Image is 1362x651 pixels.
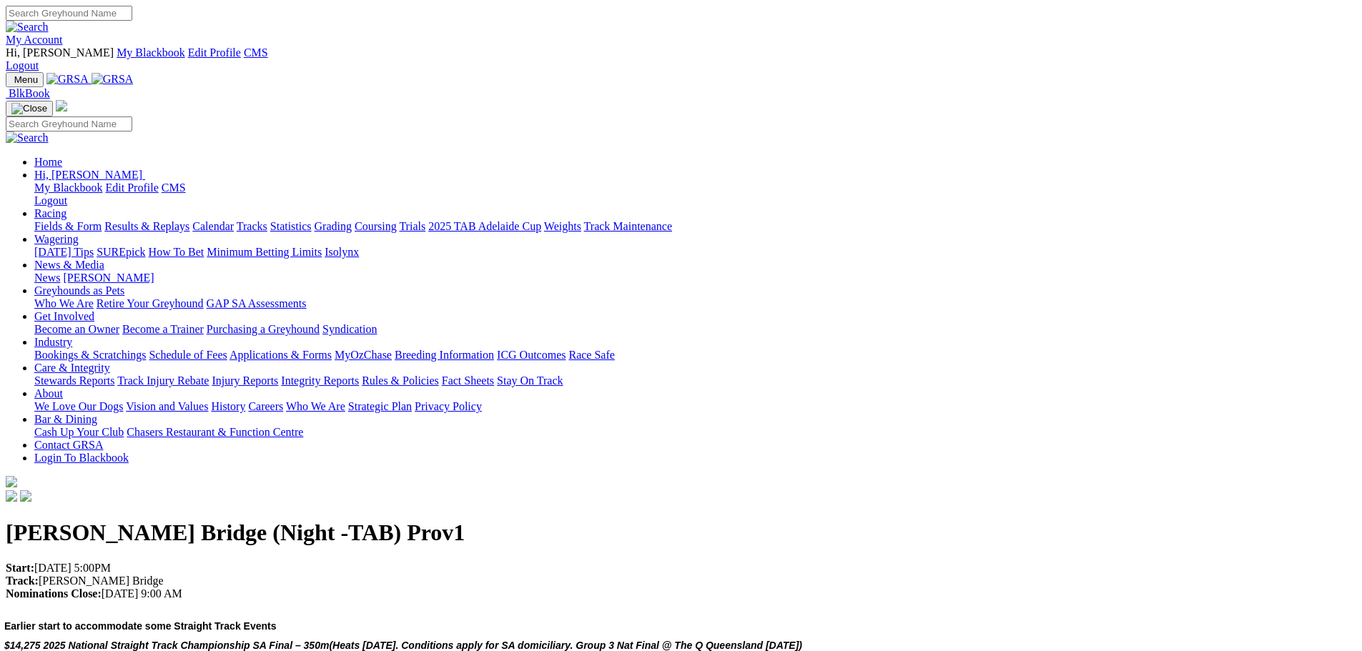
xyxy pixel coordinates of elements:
img: Search [6,131,49,144]
div: Greyhounds as Pets [34,297,1356,310]
a: Logout [6,59,39,71]
img: Search [6,21,49,34]
div: Hi, [PERSON_NAME] [34,182,1356,207]
a: Integrity Reports [281,374,359,387]
a: Fact Sheets [442,374,494,387]
div: Wagering [34,246,1356,259]
span: Hi, [PERSON_NAME] [6,46,114,59]
a: Cash Up Your Club [34,426,124,438]
div: My Account [6,46,1356,72]
a: Breeding Information [395,349,494,361]
a: Greyhounds as Pets [34,284,124,297]
a: Minimum Betting Limits [207,246,322,258]
a: My Blackbook [117,46,185,59]
a: Get Involved [34,310,94,322]
button: Toggle navigation [6,72,44,87]
div: Care & Integrity [34,374,1356,387]
p: [DATE] 5:00PM [PERSON_NAME] Bridge [DATE] 9:00 AM [6,562,1356,600]
a: My Account [6,34,63,46]
a: Results & Replays [104,220,189,232]
a: Statistics [270,220,312,232]
div: About [34,400,1356,413]
a: Hi, [PERSON_NAME] [34,169,145,181]
a: Contact GRSA [34,439,103,451]
a: Bar & Dining [34,413,97,425]
a: ICG Outcomes [497,349,566,361]
a: Race Safe [568,349,614,361]
a: Privacy Policy [415,400,482,412]
a: CMS [162,182,186,194]
img: logo-grsa-white.png [6,476,17,487]
span: BlkBook [9,87,50,99]
a: My Blackbook [34,182,103,194]
a: GAP SA Assessments [207,297,307,309]
a: Login To Blackbook [34,452,129,464]
span: Earlier start to accommodate some Straight Track Events [4,620,276,632]
input: Search [6,6,132,21]
a: History [211,400,245,412]
input: Search [6,116,132,131]
a: Racing [34,207,66,219]
img: GRSA [46,73,89,86]
span: Menu [14,74,38,85]
a: [DATE] Tips [34,246,94,258]
a: Bookings & Scratchings [34,349,146,361]
a: Who We Are [34,297,94,309]
div: Bar & Dining [34,426,1356,439]
a: Care & Integrity [34,362,110,374]
a: CMS [244,46,268,59]
a: 2025 TAB Adelaide Cup [428,220,541,232]
span: $14,275 2025 National Straight Track Championship SA Final – 350m [4,640,329,651]
h1: [PERSON_NAME] Bridge (Night -TAB) Prov1 [6,520,1356,546]
img: logo-grsa-white.png [56,100,67,111]
div: Industry [34,349,1356,362]
a: Stay On Track [497,374,563,387]
a: Stewards Reports [34,374,114,387]
a: BlkBook [6,87,50,99]
a: Injury Reports [212,374,278,387]
a: SUREpick [97,246,145,258]
a: Grading [315,220,352,232]
a: Trials [399,220,425,232]
a: Track Injury Rebate [117,374,209,387]
a: Become a Trainer [122,323,204,335]
a: Rules & Policies [362,374,439,387]
a: Chasers Restaurant & Function Centre [127,426,303,438]
a: Purchasing a Greyhound [207,323,320,335]
div: Get Involved [34,323,1356,336]
a: Fields & Form [34,220,102,232]
a: Who We Are [286,400,345,412]
strong: Nominations Close: [6,587,102,600]
a: Calendar [192,220,234,232]
a: Isolynx [325,246,359,258]
span: (Heats [DATE]. Conditions apply for SA domiciliary. Group 3 Nat Final @ The Q Queensland [DATE]) [329,640,802,651]
a: Applications & Forms [230,349,332,361]
a: Syndication [322,323,377,335]
strong: Track: [6,575,39,587]
a: How To Bet [149,246,204,258]
a: Retire Your Greyhound [97,297,204,309]
img: twitter.svg [20,490,31,502]
a: About [34,387,63,399]
a: Careers [248,400,283,412]
button: Toggle navigation [6,101,53,116]
img: Close [11,103,47,114]
a: [PERSON_NAME] [63,272,154,284]
div: Racing [34,220,1356,233]
img: facebook.svg [6,490,17,502]
a: Coursing [355,220,397,232]
a: Wagering [34,233,79,245]
a: Industry [34,336,72,348]
div: News & Media [34,272,1356,284]
a: News [34,272,60,284]
a: We Love Our Dogs [34,400,123,412]
img: GRSA [92,73,134,86]
a: Edit Profile [106,182,159,194]
a: Vision and Values [126,400,208,412]
a: MyOzChase [335,349,392,361]
a: Home [34,156,62,168]
a: Weights [544,220,581,232]
a: Tracks [237,220,267,232]
a: Become an Owner [34,323,119,335]
a: Schedule of Fees [149,349,227,361]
